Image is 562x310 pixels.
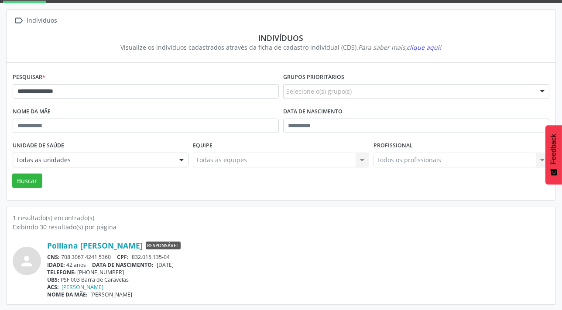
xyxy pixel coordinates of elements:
[13,213,549,222] div: 1 resultado(s) encontrado(s)
[47,276,59,283] span: UBS:
[47,261,65,269] span: IDADE:
[47,276,549,283] div: PSF 003 Barra de Caravelas
[19,33,543,43] div: Indivíduos
[132,253,170,261] span: 832.015.135-04
[283,71,344,84] label: Grupos prioritários
[374,139,413,153] label: Profissional
[47,269,76,276] span: TELEFONE:
[47,291,88,298] span: NOME DA MÃE:
[117,253,129,261] span: CPF:
[359,43,442,51] i: Para saber mais,
[193,139,212,153] label: Equipe
[16,156,171,164] span: Todas as unidades
[91,291,133,298] span: [PERSON_NAME]
[47,253,60,261] span: CNS:
[19,253,35,269] i: person
[157,261,174,269] span: [DATE]
[13,71,45,84] label: Pesquisar
[146,242,181,249] span: Responsável
[47,283,59,291] span: ACS:
[13,14,25,27] i: 
[407,43,442,51] span: clique aqui!
[286,87,352,96] span: Selecione o(s) grupo(s)
[47,261,549,269] div: 42 anos
[13,14,59,27] a:  Indivíduos
[545,125,562,184] button: Feedback - Mostrar pesquisa
[47,241,143,250] a: Polliana [PERSON_NAME]
[550,134,558,164] span: Feedback
[13,222,549,232] div: Exibindo 30 resultado(s) por página
[47,269,549,276] div: [PHONE_NUMBER]
[13,139,64,153] label: Unidade de saúde
[47,253,549,261] div: 708 3067 4241 5360
[13,105,51,119] label: Nome da mãe
[25,14,59,27] div: Indivíduos
[19,43,543,52] div: Visualize os indivíduos cadastrados através da ficha de cadastro individual (CDS).
[62,283,104,291] a: [PERSON_NAME]
[93,261,154,269] span: DATA DE NASCIMENTO:
[283,105,343,119] label: Data de nascimento
[12,174,42,188] button: Buscar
